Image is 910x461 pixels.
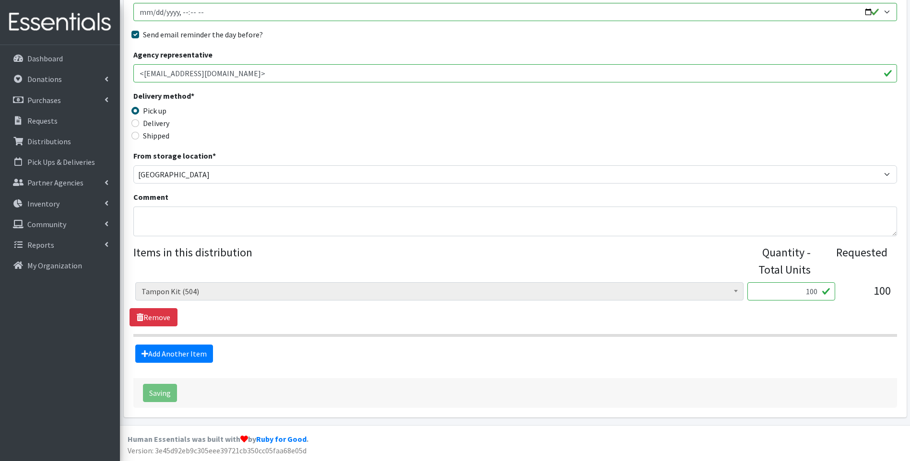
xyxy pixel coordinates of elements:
p: Purchases [27,95,61,105]
label: Comment [133,191,168,203]
p: Requests [27,116,58,126]
a: Add Another Item [135,345,213,363]
img: HumanEssentials [4,6,116,38]
span: Version: 3e45d92eb9c305eee39721cb350cc05faa68e05d [128,446,307,455]
a: Purchases [4,91,116,110]
p: Partner Agencies [27,178,83,187]
label: Agency representative [133,49,213,60]
label: From storage location [133,150,216,161]
div: Requested [820,244,887,278]
p: My Organization [27,261,82,270]
label: Delivery [143,117,169,129]
a: My Organization [4,256,116,275]
p: Donations [27,74,62,84]
legend: Items in this distribution [133,244,745,275]
abbr: required [191,91,194,101]
div: Quantity - Total Units [744,244,811,278]
a: Dashboard [4,49,116,68]
label: Shipped [143,130,169,141]
p: Reports [27,240,54,250]
span: Tampon Kit (504) [142,285,737,298]
p: Community [27,219,66,229]
div: 100 [843,282,891,308]
a: Requests [4,111,116,130]
a: Inventory [4,194,116,213]
a: Distributions [4,132,116,151]
p: Pick Ups & Deliveries [27,157,95,167]
p: Distributions [27,137,71,146]
label: Pick up [143,105,166,116]
a: Community [4,215,116,234]
a: Partner Agencies [4,173,116,192]
input: Quantity [747,282,835,300]
a: Remove [130,308,177,326]
a: Donations [4,69,116,89]
span: Tampon Kit (504) [135,282,744,300]
abbr: required [213,151,216,161]
a: Pick Ups & Deliveries [4,152,116,172]
a: Ruby for Good [256,434,307,444]
label: Send email reminder the day before? [143,29,263,40]
a: Reports [4,235,116,254]
p: Dashboard [27,54,63,63]
legend: Delivery method [133,90,324,105]
p: Inventory [27,199,59,208]
strong: Human Essentials was built with by . [128,434,308,444]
